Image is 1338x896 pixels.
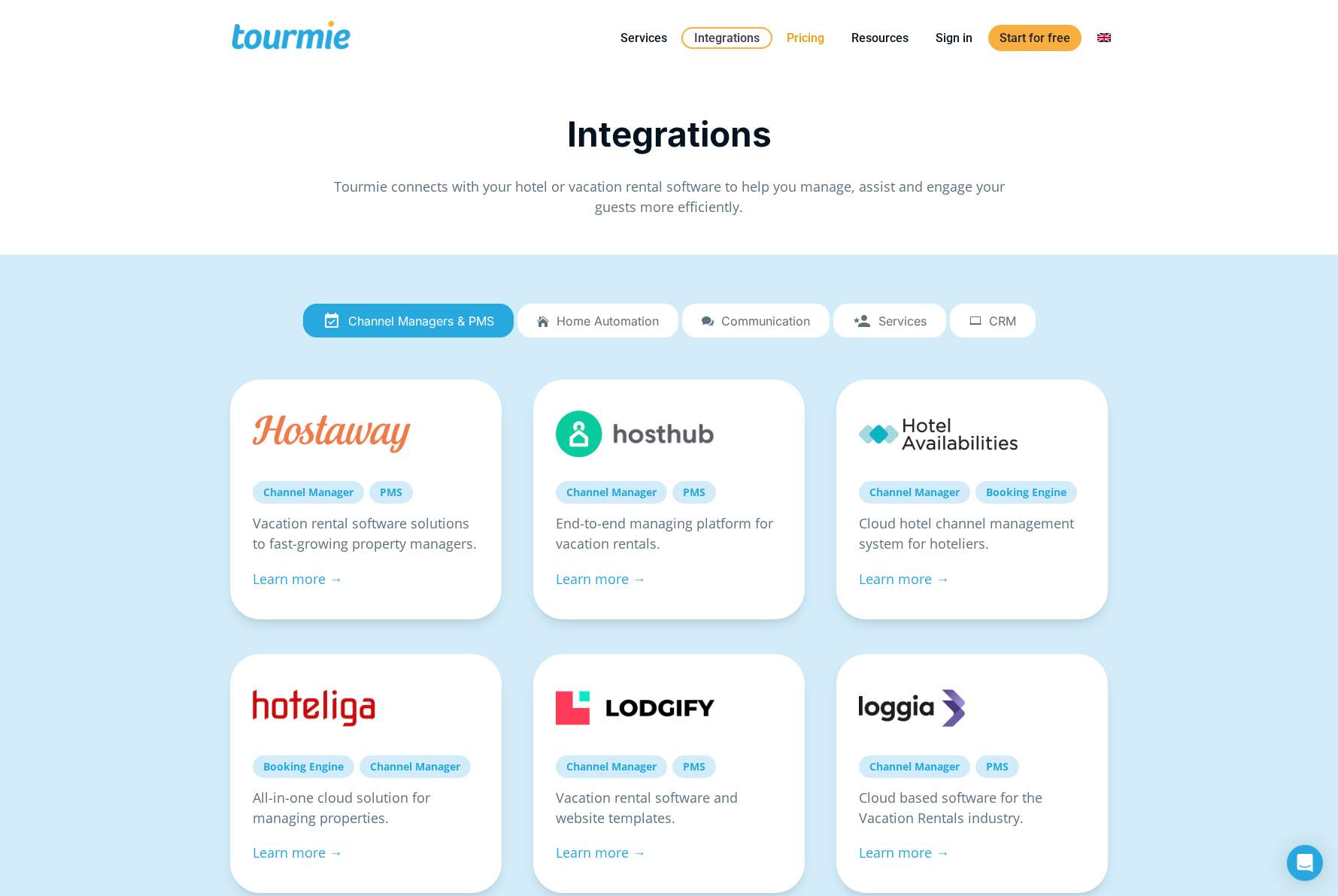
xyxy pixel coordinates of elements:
[859,788,1085,828] p: Cloud based software for the Vacation Rentals industry.
[682,304,830,338] a: Communication
[556,481,667,504] a: Channel Manager
[369,481,413,504] a: PMS
[556,788,782,828] p: Vacation rental software and website templates.
[303,304,514,338] a: Channel Managers & PMS
[334,177,1005,216] span: Tourmie connects with your hotel or vacation rental software to help you manage, assist and engag...
[775,29,836,47] a: Pricing
[859,481,970,504] a: Channel Manager
[859,755,970,778] a: Channel Manager
[556,755,667,778] a: Channel Manager
[567,113,772,155] span: Integrations
[556,513,782,554] p: End-to-end managing platform for vacation rentals.
[988,25,1082,51] a: Start for free
[859,843,949,861] a: Learn more →
[253,755,354,778] a: Booking Engine
[609,29,678,47] a: Services
[253,570,343,588] a: Learn more →
[556,843,646,861] a: Learn more →
[681,27,772,49] a: Integrations
[253,843,343,861] a: Learn more →
[253,513,479,554] p: Vacation rental software solutions to fast-growing property managers.
[975,481,1077,504] a: Booking Engine
[840,29,920,47] a: Resources
[253,481,364,504] a: Channel Manager
[975,755,1019,778] a: PMS
[556,570,646,588] a: Learn more →
[672,481,716,504] a: PMS
[1287,845,1323,881] div: Open Intercom Messenger
[924,29,984,47] a: Sign in
[253,788,479,828] p: All-in-one cloud solution for managing properties.
[348,314,494,328] span: Channel Managers & PMS
[878,314,927,328] span: Services
[989,314,1016,328] span: CRM
[360,755,471,778] a: Channel Manager
[859,513,1085,554] p: Cloud hotel channel management system for hoteliers.
[557,314,659,328] span: Home automation
[950,304,1036,338] a: CRM
[721,314,810,328] span: Communication
[859,570,949,588] a: Learn more →
[517,304,678,338] a: Home automation
[833,304,946,338] a: Services
[672,755,716,778] a: PMS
